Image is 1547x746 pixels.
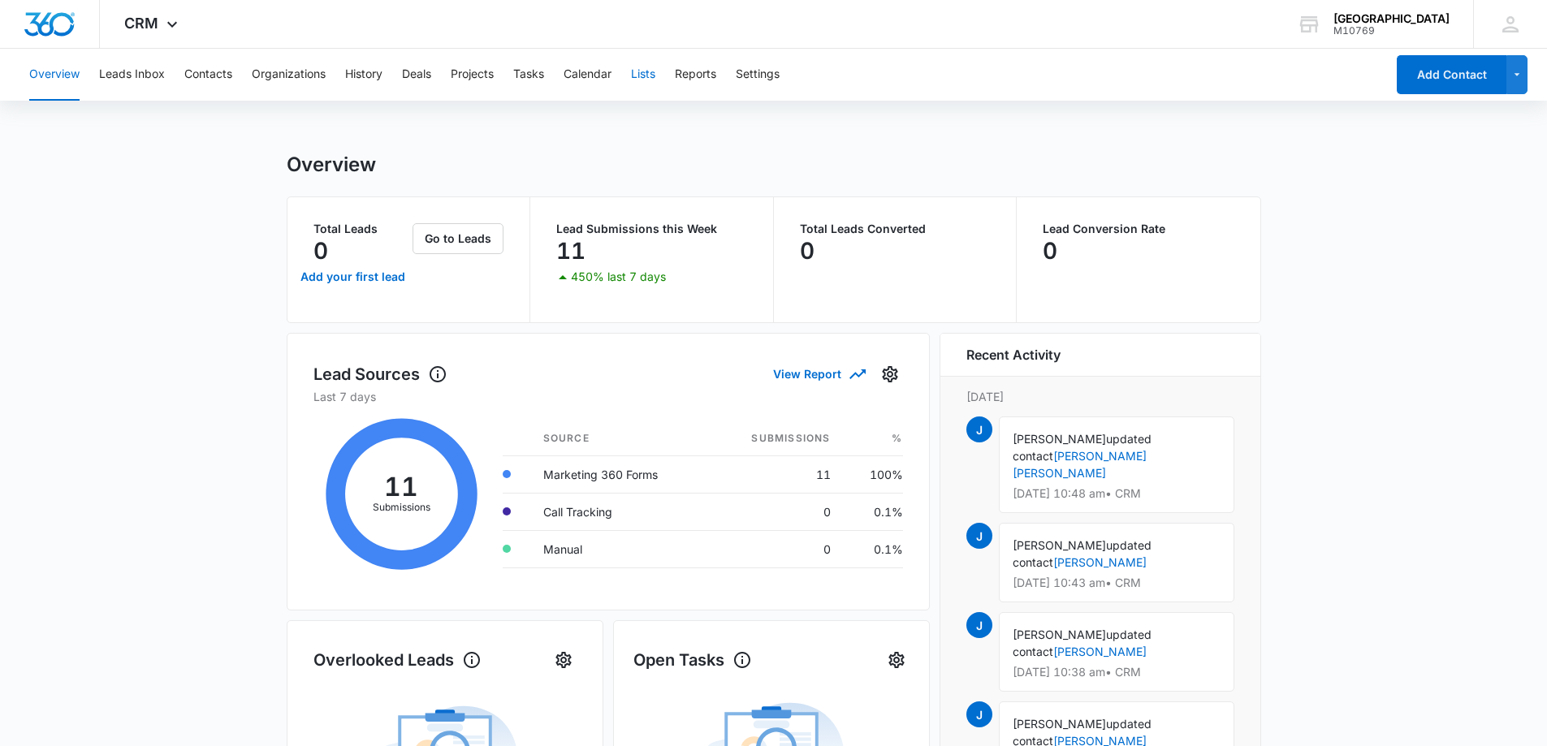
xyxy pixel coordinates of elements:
p: 11 [556,238,586,264]
p: 0 [1043,238,1057,264]
button: Leads Inbox [99,49,165,101]
p: 0 [313,238,328,264]
button: History [345,49,382,101]
span: j [966,523,992,549]
span: [PERSON_NAME] [1013,627,1106,641]
div: account id [1333,25,1450,37]
h1: Overview [287,153,376,177]
button: Reports [675,49,716,101]
p: Total Leads [313,223,410,235]
td: Call Tracking [530,493,710,530]
th: Submissions [710,421,844,456]
td: 100% [844,455,903,493]
span: [PERSON_NAME] [1013,538,1106,552]
p: [DATE] 10:43 am • CRM [1013,577,1221,589]
button: Settings [877,361,903,387]
span: j [966,416,992,442]
p: Last 7 days [313,388,903,405]
p: Lead Submissions this Week [556,223,747,235]
div: account name [1333,12,1450,25]
h1: Lead Sources [313,362,447,386]
td: 0 [710,530,844,567]
a: [PERSON_NAME] [PERSON_NAME] [1013,449,1147,480]
p: [DATE] 10:48 am • CRM [1013,488,1221,499]
h6: Recent Activity [966,345,1061,364]
button: Settings [551,647,577,673]
td: 11 [710,455,844,493]
td: 0.1% [844,530,903,567]
a: Add your first lead [297,257,410,296]
p: [DATE] [966,388,1234,405]
button: Lists [631,49,655,101]
button: Deals [402,49,431,101]
p: 450% last 7 days [571,271,666,282]
button: Settings [736,49,780,101]
a: [PERSON_NAME] [1053,645,1147,658]
a: Go to Leads [413,231,503,245]
h1: Overlooked Leads [313,648,482,672]
span: [PERSON_NAME] [1013,432,1106,446]
td: Manual [530,530,710,567]
button: Contacts [184,49,232,101]
th: % [844,421,903,456]
span: j [966,612,992,638]
p: Lead Conversion Rate [1043,223,1234,235]
span: j [966,701,992,727]
td: 0 [710,493,844,530]
button: Tasks [513,49,544,101]
span: CRM [124,15,158,32]
p: [DATE] 10:38 am • CRM [1013,666,1221,678]
th: Source [530,421,710,456]
h1: Open Tasks [633,648,752,672]
p: 0 [800,238,815,264]
button: View Report [773,360,864,388]
button: Go to Leads [413,223,503,254]
a: [PERSON_NAME] [1053,555,1147,569]
td: Marketing 360 Forms [530,455,710,493]
button: Add Contact [1397,55,1506,94]
button: Settings [884,647,910,673]
button: Overview [29,49,80,101]
span: [PERSON_NAME] [1013,717,1106,731]
button: Calendar [564,49,611,101]
button: Projects [451,49,494,101]
td: 0.1% [844,493,903,530]
p: Total Leads Converted [800,223,991,235]
button: Organizations [252,49,326,101]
